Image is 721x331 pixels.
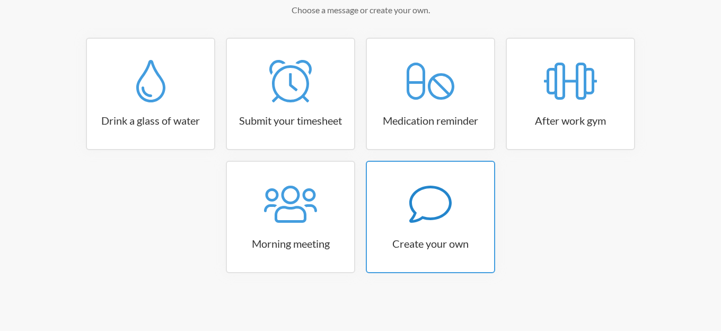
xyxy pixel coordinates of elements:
[367,113,494,128] h3: Medication reminder
[53,4,668,16] p: Choose a message or create your own.
[87,113,214,128] h3: Drink a glass of water
[227,113,354,128] h3: Submit your timesheet
[227,236,354,251] h3: Morning meeting
[507,113,634,128] h3: After work gym
[367,236,494,251] h3: Create your own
